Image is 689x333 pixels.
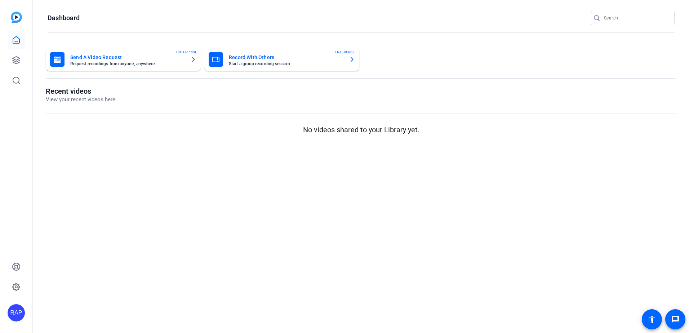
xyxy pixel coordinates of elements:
h1: Dashboard [48,14,80,22]
span: ENTERPRISE [335,49,356,55]
mat-icon: accessibility [648,315,656,324]
span: ENTERPRISE [176,49,197,55]
mat-icon: message [671,315,680,324]
mat-card-title: Record With Others [229,53,343,62]
img: blue-gradient.svg [11,12,22,23]
h1: Recent videos [46,87,115,96]
div: RAP [8,304,25,321]
mat-card-title: Send A Video Request [70,53,185,62]
mat-card-subtitle: Request recordings from anyone, anywhere [70,62,185,66]
button: Send A Video RequestRequest recordings from anyone, anywhereENTERPRISE [46,48,201,71]
mat-card-subtitle: Start a group recording session [229,62,343,66]
p: No videos shared to your Library yet. [46,124,676,135]
input: Search [604,14,669,22]
button: Record With OthersStart a group recording sessionENTERPRISE [204,48,359,71]
p: View your recent videos here [46,96,115,104]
